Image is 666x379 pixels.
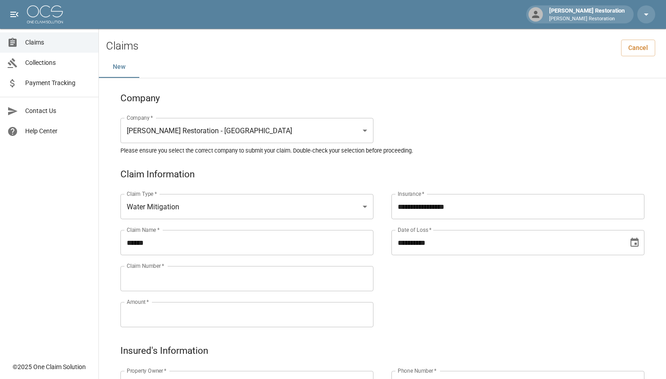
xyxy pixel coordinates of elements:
img: ocs-logo-white-transparent.png [27,5,63,23]
label: Company [127,114,153,122]
p: [PERSON_NAME] Restoration [549,15,625,23]
a: Cancel [621,40,655,56]
h2: Claims [106,40,138,53]
span: Collections [25,58,91,68]
div: [PERSON_NAME] Restoration - [GEOGRAPHIC_DATA] [120,118,373,143]
label: Claim Name [127,226,160,234]
label: Property Owner [127,367,167,374]
div: [PERSON_NAME] Restoration [546,6,628,23]
label: Phone Number [398,367,436,374]
div: © 2025 One Claim Solution [13,362,86,371]
h5: Please ensure you select the correct company to submit your claim. Double-check your selection be... [120,147,644,154]
label: Claim Number [127,262,164,270]
button: open drawer [5,5,23,23]
button: New [99,56,139,78]
span: Help Center [25,126,91,136]
span: Payment Tracking [25,78,91,88]
span: Claims [25,38,91,47]
div: dynamic tabs [99,56,666,78]
label: Date of Loss [398,226,431,234]
label: Amount [127,298,149,306]
label: Claim Type [127,190,157,198]
span: Contact Us [25,106,91,116]
label: Insurance [398,190,424,198]
button: Choose date, selected date is Jul 31, 2025 [626,234,644,252]
div: Water Mitigation [120,194,373,219]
